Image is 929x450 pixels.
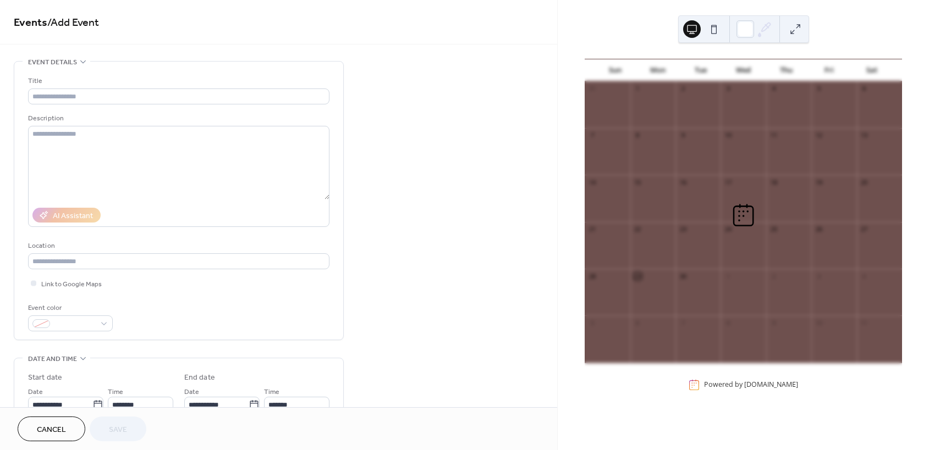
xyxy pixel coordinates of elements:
[588,319,596,327] div: 5
[679,225,687,234] div: 23
[724,272,732,280] div: 1
[634,319,642,327] div: 6
[860,85,868,93] div: 6
[108,386,123,398] span: Time
[14,12,47,34] a: Events
[679,131,687,140] div: 9
[28,57,77,68] span: Event details
[37,424,66,436] span: Cancel
[807,59,850,81] div: Fri
[679,85,687,93] div: 2
[47,12,99,34] span: / Add Event
[815,225,823,234] div: 26
[765,59,808,81] div: Thu
[724,178,732,186] div: 17
[769,272,778,280] div: 2
[850,59,893,81] div: Sat
[679,59,722,81] div: Tue
[184,372,215,384] div: End date
[636,59,679,81] div: Mon
[184,386,199,398] span: Date
[588,225,596,234] div: 21
[634,131,642,140] div: 8
[724,131,732,140] div: 10
[28,75,327,87] div: Title
[769,178,778,186] div: 18
[634,178,642,186] div: 15
[769,131,778,140] div: 11
[28,386,43,398] span: Date
[28,302,111,314] div: Event color
[264,386,279,398] span: Time
[744,380,798,390] a: [DOMAIN_NAME]
[860,131,868,140] div: 13
[28,353,77,365] span: Date and time
[18,416,85,441] button: Cancel
[815,272,823,280] div: 3
[860,178,868,186] div: 20
[679,178,687,186] div: 16
[28,240,327,252] div: Location
[815,85,823,93] div: 5
[634,85,642,93] div: 1
[588,85,596,93] div: 31
[28,113,327,124] div: Description
[28,372,62,384] div: Start date
[815,131,823,140] div: 12
[722,59,765,81] div: Wed
[815,319,823,327] div: 10
[724,85,732,93] div: 3
[769,85,778,93] div: 4
[588,131,596,140] div: 7
[634,225,642,234] div: 22
[860,225,868,234] div: 27
[588,178,596,186] div: 14
[41,279,102,290] span: Link to Google Maps
[860,319,868,327] div: 11
[593,59,636,81] div: Sun
[634,272,642,280] div: 29
[815,178,823,186] div: 19
[769,225,778,234] div: 25
[860,272,868,280] div: 4
[588,272,596,280] div: 28
[704,380,798,390] div: Powered by
[679,319,687,327] div: 7
[679,272,687,280] div: 30
[724,225,732,234] div: 24
[724,319,732,327] div: 8
[769,319,778,327] div: 9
